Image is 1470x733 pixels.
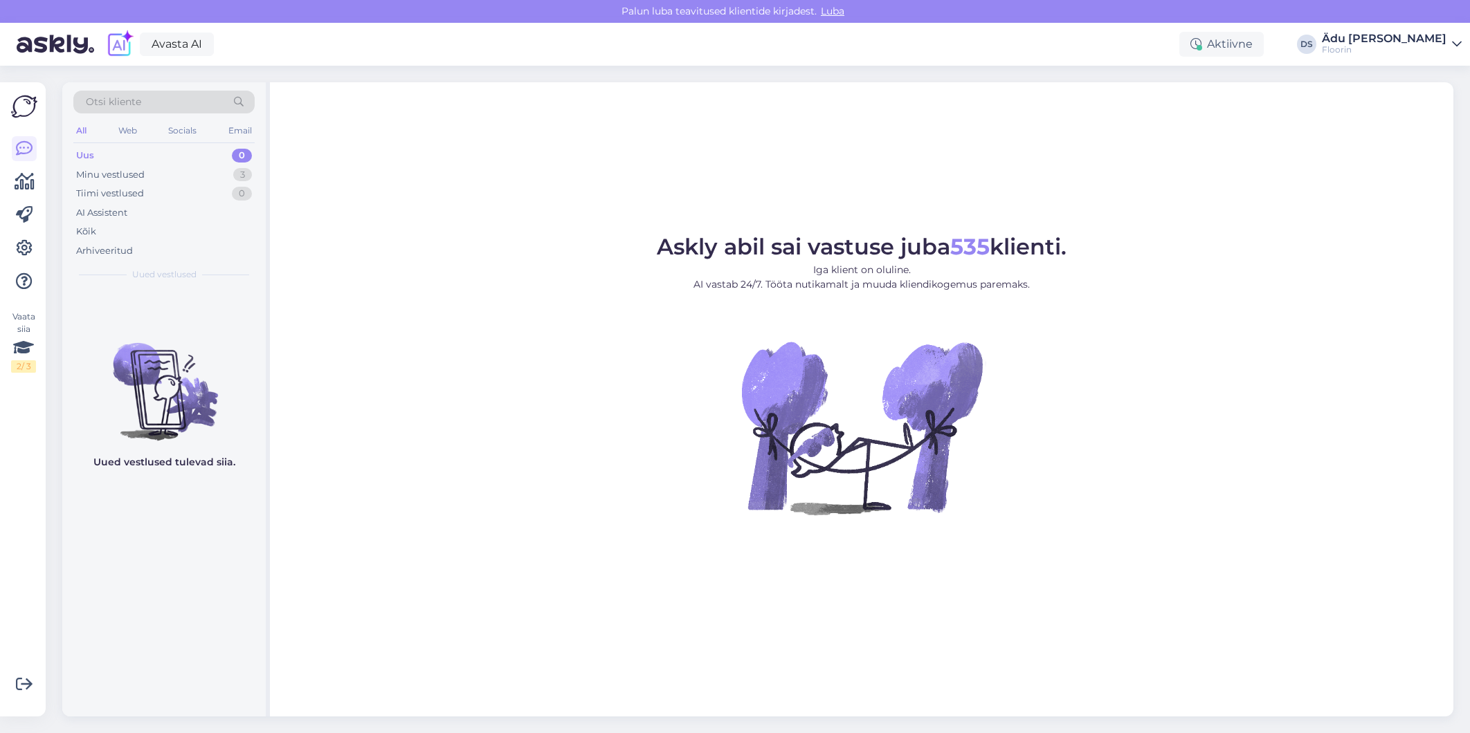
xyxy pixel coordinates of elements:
img: Askly Logo [11,93,37,120]
img: No chats [62,318,266,443]
div: 2 / 3 [11,360,36,373]
div: Vaata siia [11,310,36,373]
p: Iga klient on oluline. AI vastab 24/7. Tööta nutikamalt ja muuda kliendikogemus paremaks. [657,263,1067,292]
div: Minu vestlused [76,168,145,182]
a: Avasta AI [140,33,214,56]
div: Email [226,122,255,140]
div: Aktiivne [1179,32,1264,57]
span: Uued vestlused [132,268,197,281]
p: Uued vestlused tulevad siia. [93,455,235,470]
div: DS [1297,35,1316,54]
span: Luba [817,5,849,17]
div: Ädu [PERSON_NAME] [1322,33,1446,44]
div: Socials [165,122,199,140]
div: All [73,122,89,140]
img: No Chat active [737,303,986,552]
div: 0 [232,187,252,201]
div: Floorin [1322,44,1446,55]
div: Kõik [76,225,96,239]
div: AI Assistent [76,206,127,220]
div: Tiimi vestlused [76,187,144,201]
span: Askly abil sai vastuse juba klienti. [657,233,1067,260]
img: explore-ai [105,30,134,59]
div: Arhiveeritud [76,244,133,258]
div: Web [116,122,140,140]
div: 3 [233,168,252,182]
div: 0 [232,149,252,163]
div: Uus [76,149,94,163]
span: Otsi kliente [86,95,141,109]
b: 535 [950,233,990,260]
a: Ädu [PERSON_NAME]Floorin [1322,33,1462,55]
